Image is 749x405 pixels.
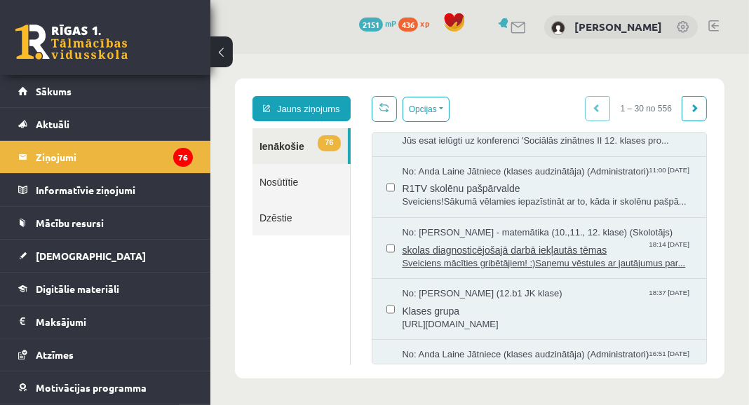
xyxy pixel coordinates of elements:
[191,247,482,264] span: Klases grupa
[191,172,462,186] span: No: [PERSON_NAME] - matemātika (10.,11., 12. klase) (Skolotājs)
[420,18,429,29] span: xp
[192,43,239,68] button: Opcijas
[107,81,130,97] span: 76
[18,240,193,272] a: [DEMOGRAPHIC_DATA]
[398,18,418,32] span: 436
[191,172,482,216] a: No: [PERSON_NAME] - matemātika (10.,11., 12. klase) (Skolotājs) 18:14 [DATE] skolas diagnosticējo...
[36,141,193,173] legend: Ziņojumi
[191,294,438,308] span: No: Anda Laine Jātniece (klases audzinātāja) (Administratori)
[18,338,193,371] a: Atzīmes
[191,233,482,277] a: No: [PERSON_NAME] (12.b1 JK klase) 18:37 [DATE] Klases grupa [URL][DOMAIN_NAME]
[18,207,193,239] a: Mācību resursi
[18,306,193,338] a: Maksājumi
[36,348,74,361] span: Atzīmes
[398,18,436,29] a: 436 xp
[42,74,137,110] a: 76Ienākošie
[438,186,482,196] span: 18:14 [DATE]
[42,42,140,67] a: Jauns ziņojums
[36,249,146,262] span: [DEMOGRAPHIC_DATA]
[191,111,438,125] span: No: Anda Laine Jātniece (klases audzinātāja) (Administratori)
[18,371,193,404] a: Motivācijas programma
[438,111,482,122] span: 11:00 [DATE]
[438,233,482,244] span: 18:37 [DATE]
[36,217,104,229] span: Mācību resursi
[18,75,193,107] a: Sākums
[400,42,472,67] span: 1 – 30 no 556
[191,308,482,325] span: Par centralizētajiem eksāmeniem 2025./2026. mācību gadā.
[191,233,351,247] span: No: [PERSON_NAME] (12.b1 JK klase)
[18,108,193,140] a: Aktuāli
[438,294,482,305] span: 16:51 [DATE]
[18,174,193,206] a: Informatīvie ziņojumi
[574,20,662,34] a: [PERSON_NAME]
[359,18,383,32] span: 2151
[36,282,119,295] span: Digitālie materiāli
[359,18,396,29] a: 2151 mP
[36,85,72,97] span: Sākums
[36,381,147,394] span: Motivācijas programma
[18,273,193,305] a: Digitālie materiāli
[36,174,193,206] legend: Informatīvie ziņojumi
[36,118,69,130] span: Aktuāli
[191,294,482,338] a: No: Anda Laine Jātniece (klases audzinātāja) (Administratori) 16:51 [DATE] Par centralizētajiem e...
[191,81,482,94] span: Jūs esat ielūgti uz konferenci 'Sociālās zinātnes II 12. klases pro...
[42,110,140,146] a: Nosūtītie
[191,186,482,203] span: skolas diagnosticējošajā darbā iekļautās tēmas
[191,264,482,277] span: [URL][DOMAIN_NAME]
[191,142,482,155] span: Sveiciens!Sākumā vēlamies iepazīstināt ar to, kāda ir skolēnu pašpā...
[173,148,193,167] i: 76
[18,141,193,173] a: Ziņojumi76
[42,146,140,181] a: Dzēstie
[36,306,193,338] legend: Maksājumi
[15,25,128,60] a: Rīgas 1. Tālmācības vidusskola
[191,111,482,155] a: No: Anda Laine Jātniece (klases audzinātāja) (Administratori) 11:00 [DATE] R1TV skolēnu pašpārval...
[551,21,565,35] img: Arīna Goļikova
[191,124,482,142] span: R1TV skolēnu pašpārvalde
[385,18,396,29] span: mP
[191,203,482,217] span: Sveiciens mācīties gribētājiem! :)Saņemu vēstules ar jautājumus par...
